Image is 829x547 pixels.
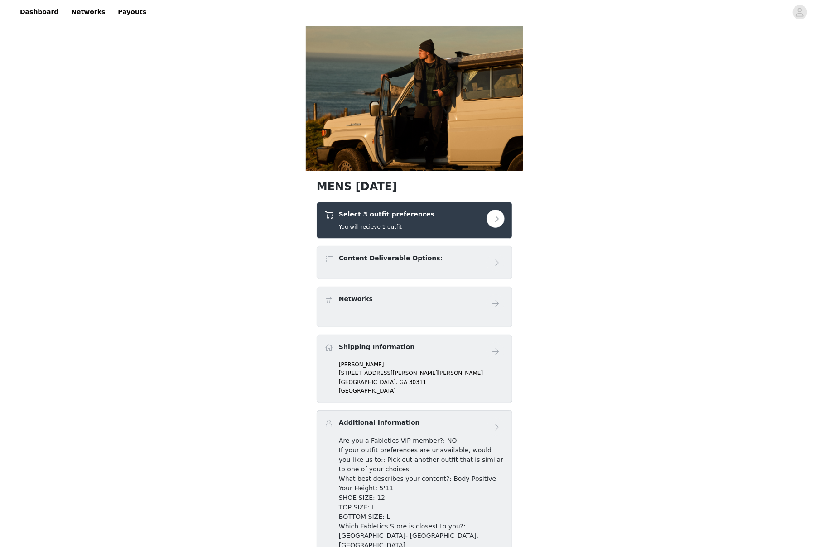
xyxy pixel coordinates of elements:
[339,379,398,385] span: [GEOGRAPHIC_DATA],
[339,254,443,263] h4: Content Deliverable Options:
[339,223,434,231] h5: You will recieve 1 outfit
[339,475,496,482] span: What best describes your content?: Body Positive
[409,379,426,385] span: 30311
[339,294,373,304] h4: Networks
[339,369,505,377] p: [STREET_ADDRESS][PERSON_NAME][PERSON_NAME]
[339,504,376,511] span: TOP SIZE: L
[112,2,152,22] a: Payouts
[339,446,503,473] span: If your outfit preferences are unavailable, would you like us to:: Pick out another outfit that i...
[317,246,512,279] div: Content Deliverable Options:
[14,2,64,22] a: Dashboard
[317,287,512,327] div: Networks
[339,513,390,520] span: BOTTOM SIZE: L
[339,360,505,369] p: [PERSON_NAME]
[317,335,512,403] div: Shipping Information
[306,26,523,171] img: campaign image
[339,494,385,501] span: SHOE SIZE: 12
[317,178,512,195] h1: MENS [DATE]
[339,485,393,492] span: Your Height: 5'11
[317,202,512,239] div: Select 3 outfit preferences
[339,342,414,352] h4: Shipping Information
[400,379,408,385] span: GA
[339,418,420,427] h4: Additional Information
[339,437,457,444] span: Are you a Fabletics VIP member?: NO
[795,5,804,19] div: avatar
[339,210,434,219] h4: Select 3 outfit preferences
[339,387,505,395] p: [GEOGRAPHIC_DATA]
[66,2,111,22] a: Networks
